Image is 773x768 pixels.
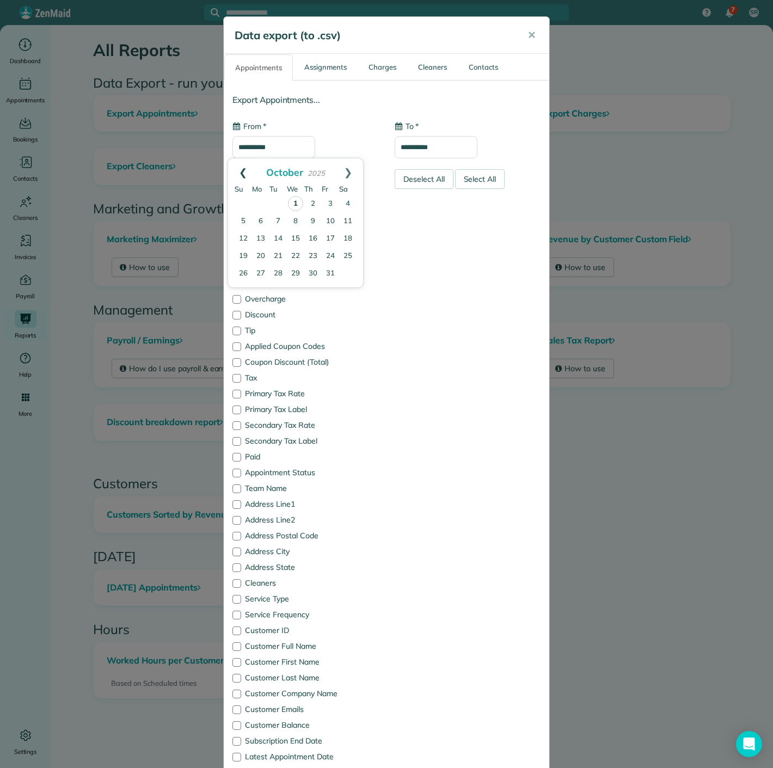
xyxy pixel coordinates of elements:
a: 4 [339,195,357,213]
a: 6 [252,213,269,230]
label: Customer Full Name [232,642,378,650]
label: Tip [232,327,378,334]
h5: Data export (to .csv) [235,28,512,43]
label: Secondary Tax Label [232,437,378,445]
a: 25 [339,248,357,265]
span: Monday [252,185,262,193]
label: Customer First Name [232,658,378,666]
label: Customer Last Name [232,674,378,681]
div: Deselect All [395,169,453,189]
label: Primary Tax Rate [232,390,378,397]
a: 11 [339,213,357,230]
label: Service Type [232,595,378,603]
label: Team Name [232,484,378,492]
span: ✕ [527,29,536,41]
a: 8 [287,213,304,230]
label: Address City [232,548,378,555]
a: 20 [252,248,269,265]
span: Thursday [304,185,313,193]
a: Cleaners [408,54,457,80]
a: 31 [322,265,339,282]
label: Appointment Status [232,469,378,476]
a: 16 [304,230,322,248]
label: Address Line2 [232,516,378,524]
a: 5 [235,213,252,230]
label: From [232,121,266,132]
label: Customer Company Name [232,690,378,697]
h4: Export Appointments... [232,95,541,105]
label: Latest Appointment Date [232,753,378,760]
label: Tax [232,374,378,382]
a: 1 [288,196,303,211]
a: Contacts [458,54,508,80]
a: 17 [322,230,339,248]
a: Charges [358,54,407,80]
label: Address Line1 [232,500,378,508]
span: Sunday [235,185,243,193]
a: 2 [304,195,322,213]
label: Overcharge [232,295,378,303]
label: Customer Emails [232,705,378,713]
a: 13 [252,230,269,248]
a: 21 [269,248,287,265]
a: 14 [269,230,287,248]
a: 19 [235,248,252,265]
a: 18 [339,230,357,248]
label: Address State [232,563,378,571]
label: Paid [232,453,378,460]
span: Friday [322,185,328,193]
label: Cleaners [232,579,378,587]
a: 28 [269,265,287,282]
a: 12 [235,230,252,248]
div: Select All [455,169,505,189]
div: Open Intercom Messenger [736,731,762,757]
a: Prev [228,158,258,186]
label: Primary Tax Label [232,405,378,413]
label: Customer ID [232,626,378,634]
label: Service Frequency [232,611,378,618]
a: 7 [269,213,287,230]
a: 30 [304,265,322,282]
a: 29 [287,265,304,282]
a: 27 [252,265,269,282]
a: 9 [304,213,322,230]
a: Appointments [224,54,293,81]
a: Next [333,158,363,186]
a: 22 [287,248,304,265]
label: Customer Balance [232,721,378,729]
a: 3 [322,195,339,213]
label: To [395,121,419,132]
a: 23 [304,248,322,265]
span: October [266,166,303,178]
label: Subscription End Date [232,737,378,745]
a: 24 [322,248,339,265]
label: Applied Coupon Codes [232,342,378,350]
span: Tuesday [269,185,278,193]
a: 15 [287,230,304,248]
a: Assignments [294,54,357,80]
label: Coupon Discount (Total) [232,358,378,366]
span: Wednesday [287,185,298,193]
span: 2025 [308,169,325,177]
span: Saturday [339,185,348,193]
a: 26 [235,265,252,282]
label: Discount [232,311,378,318]
label: Address Postal Code [232,532,378,539]
label: Secondary Tax Rate [232,421,378,429]
a: 10 [322,213,339,230]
